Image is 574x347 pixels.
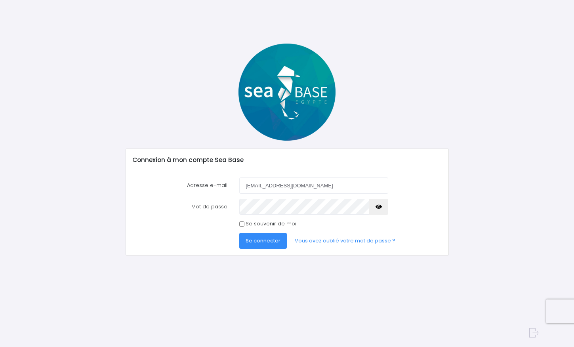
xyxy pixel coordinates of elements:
[126,149,448,171] div: Connexion à mon compte Sea Base
[288,233,402,249] a: Vous avez oublié votre mot de passe ?
[126,177,233,193] label: Adresse e-mail
[246,220,296,228] label: Se souvenir de moi
[126,199,233,215] label: Mot de passe
[239,233,287,249] button: Se connecter
[246,237,280,244] span: Se connecter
